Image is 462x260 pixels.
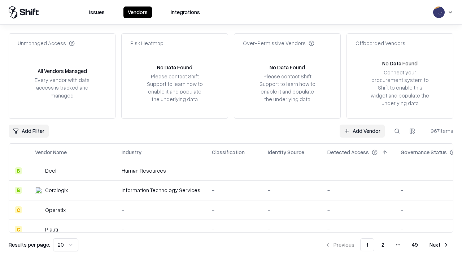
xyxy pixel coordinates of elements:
div: - [268,206,316,214]
div: - [268,226,316,233]
div: Over-Permissive Vendors [243,39,314,47]
div: Risk Heatmap [130,39,164,47]
div: Detected Access [327,148,369,156]
img: Plauti [35,226,42,233]
div: B [15,167,22,174]
a: Add Vendor [340,125,385,138]
div: Deel [45,167,56,174]
button: Add Filter [9,125,49,138]
div: Unmanaged Access [18,39,75,47]
div: No Data Found [157,64,192,71]
div: Human Resources [122,167,200,174]
div: Offboarded Vendors [356,39,405,47]
button: Next [425,238,453,251]
div: - [327,186,389,194]
div: No Data Found [270,64,305,71]
div: Please contact Shift Support to learn how to enable it and populate the underlying data [145,73,205,103]
div: - [327,206,389,214]
div: Vendor Name [35,148,67,156]
div: - [122,206,200,214]
div: C [15,206,22,213]
div: Please contact Shift Support to learn how to enable it and populate the underlying data [257,73,317,103]
div: Coralogix [45,186,68,194]
div: Industry [122,148,141,156]
img: Operatix [35,206,42,213]
p: Results per page: [9,241,50,248]
div: - [122,226,200,233]
button: 1 [360,238,374,251]
div: - [268,167,316,174]
nav: pagination [321,238,453,251]
div: All Vendors Managed [38,67,87,75]
div: 967 items [424,127,453,135]
div: Operatix [45,206,66,214]
button: Issues [85,6,109,18]
div: Identity Source [268,148,304,156]
img: Deel [35,167,42,174]
div: - [212,186,256,194]
img: Coralogix [35,187,42,194]
div: Information Technology Services [122,186,200,194]
div: C [15,226,22,233]
button: 2 [376,238,390,251]
div: Every vendor with data access is tracked and managed [32,76,92,99]
div: - [212,167,256,174]
div: - [268,186,316,194]
div: - [212,226,256,233]
div: - [212,206,256,214]
button: 49 [406,238,424,251]
button: Vendors [123,6,152,18]
div: No Data Found [382,60,418,67]
div: Plauti [45,226,58,233]
div: Connect your procurement system to Shift to enable this widget and populate the underlying data [370,69,430,107]
div: - [327,167,389,174]
div: - [327,226,389,233]
div: B [15,187,22,194]
button: Integrations [166,6,204,18]
div: Classification [212,148,245,156]
div: Governance Status [401,148,447,156]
